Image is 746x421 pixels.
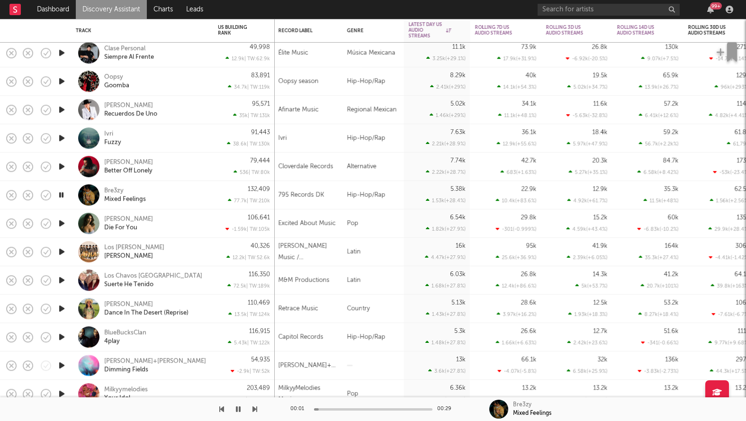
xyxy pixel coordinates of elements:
a: Die For You [104,224,137,232]
div: Country [342,295,404,323]
div: 56.7k ( +2.2k % ) [639,141,679,147]
div: 6.58k ( +8.42 % ) [638,169,679,175]
div: 5.38k [450,186,466,192]
div: 12.7k [593,328,608,334]
div: 11.6k [593,101,608,107]
div: 40,326 [251,243,270,249]
div: 2.21k ( +28.9 % ) [426,141,466,147]
div: 57.2k [664,101,679,107]
a: Siempre Al Frente [104,53,154,62]
div: 00:01 [290,403,309,415]
div: 29.8k [521,215,537,221]
div: Hip-Hop/Rap [342,323,404,351]
div: 13,240 [514,396,537,403]
div: 5.43k | TW: 122k [218,340,270,346]
a: Dance In The Desert (Reprise) [104,309,189,317]
div: 3.25k ( +29.1 % ) [426,55,466,62]
div: 2.22k ( +28.7 % ) [426,169,466,175]
div: -301 ( -0.999 % ) [496,226,537,232]
div: 13.9k ( +26.7 % ) [639,84,679,90]
div: 35.3k [664,186,679,192]
div: 1.68k ( +27.8 % ) [425,283,466,289]
div: 110,469 [248,300,270,306]
div: 91,443 [251,129,270,135]
a: [PERSON_NAME] [104,158,153,167]
div: 6.54k [450,215,466,221]
div: 1.74k ( +27.4 % ) [426,396,466,403]
div: 73.9k [521,44,537,50]
div: Mixed Feelings [104,195,146,204]
div: 79,444 [250,158,270,164]
div: 4.92k ( +61.7 % ) [567,197,608,204]
div: 12.4k ( +86.6 % ) [496,283,537,289]
div: 9.07k ( +7.5 % ) [641,55,679,62]
div: 1.46k ( +29 % ) [430,112,466,118]
div: Ivri [104,130,113,138]
div: 35.3k ( +27.4 % ) [639,254,679,260]
div: 116,915 [249,328,270,334]
div: 13k [456,357,466,363]
a: Suerte He Tenido [104,280,153,289]
div: Bre3zy [513,401,531,409]
div: Clase Personal [104,45,145,53]
div: 13.2k [522,385,537,391]
div: [PERSON_NAME]+[PERSON_NAME] [279,360,338,371]
div: Los [PERSON_NAME] [104,243,164,252]
div: Música Mexicana [342,39,404,67]
div: 8.29k [450,72,466,79]
div: Record Label [279,28,324,34]
div: 1.48k ( +27.8 % ) [425,340,466,346]
div: 95,571 [252,101,270,107]
div: 34.7k | TW: 119k [218,84,270,90]
a: BlueBucksClan [104,329,146,337]
div: US Building Rank [218,25,256,36]
div: [PERSON_NAME] [104,101,153,110]
div: 40k [526,72,537,79]
div: 12.9k [593,186,608,192]
div: -341 ( -0.66 % ) [641,340,679,346]
div: Latin [342,266,404,295]
div: 13.2k [665,385,679,391]
div: Goomba [104,81,129,90]
a: Fuzzy [104,138,121,147]
div: Latin [342,238,404,266]
div: 5.27k ( +35.1 % ) [569,169,608,175]
div: 6.58k ( +25.9 % ) [567,368,608,374]
div: 13.2k [593,385,608,391]
div: Rolling 30D US Audio Streams [688,25,736,36]
div: 2.41k ( +29 % ) [430,84,466,90]
div: Genre [347,28,395,34]
a: 4play [104,337,120,346]
div: 1.43k ( +27.8 % ) [426,311,466,317]
div: 95k [526,243,537,249]
div: Afinarte Music [279,104,319,116]
div: 5.02k ( +34.7 % ) [567,84,608,90]
div: 11.5k ( +48 % ) [644,197,679,204]
div: 13.5k | TW: 124k [218,311,270,317]
div: [PERSON_NAME]+[PERSON_NAME] [104,357,206,366]
div: 1.66k ( +6.63 % ) [496,340,537,346]
div: Rolling 3D US Audio Streams [546,25,593,36]
div: 12.5k [593,300,608,306]
a: [PERSON_NAME] [104,215,153,224]
div: Regional Mexican [342,96,404,124]
div: -6.92k ( -20.5 % ) [566,55,608,62]
div: -1.59k | TW: 105k [218,226,270,232]
a: Your Idol [104,394,130,403]
div: 7.63k [450,129,466,135]
div: 14.3k [593,271,608,278]
div: Ivri [279,133,287,144]
div: 10.4k ( +83.6 % ) [496,197,537,204]
div: 6.36k [450,385,466,391]
div: 32k [598,357,608,363]
div: Capitol Records [279,331,324,343]
div: 1.53k ( +28.4 % ) [426,197,466,204]
div: 59.2k [664,129,679,135]
div: 2.42k ( +23.6 % ) [567,340,608,346]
